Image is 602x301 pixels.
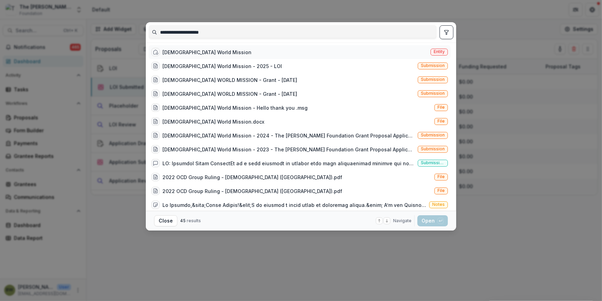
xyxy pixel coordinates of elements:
[440,25,453,39] button: toggle filters
[162,118,264,125] div: [DEMOGRAPHIC_DATA] World Mission.docx
[162,132,415,139] div: [DEMOGRAPHIC_DATA] World Mission - 2024 - The [PERSON_NAME] Foundation Grant Proposal Application
[162,160,415,167] div: LO: Ipsumdol Sitam ConsectEt ad e sedd eiusmodt in utlabor etdo magn aliquaenimad minimve qui nos...
[162,146,415,153] div: [DEMOGRAPHIC_DATA] World Mission - 2023 - The [PERSON_NAME] Foundation Grant Proposal Application
[162,49,251,56] div: [DEMOGRAPHIC_DATA] World Mission
[393,218,411,224] span: Navigate
[162,76,297,84] div: [DEMOGRAPHIC_DATA] WORLD MISSION - Grant - [DATE]
[162,62,282,70] div: [DEMOGRAPHIC_DATA] World Mission - 2025 - LOI
[421,133,445,137] span: Submission
[162,187,342,195] div: 2022 OCD Group Ruling - [DEMOGRAPHIC_DATA] ([GEOGRAPHIC_DATA]).pdf
[437,105,445,110] span: File
[162,201,426,209] div: Lo Ipsumdo,&sita;Conse Adipis!&elit;S do eiusmod t incid utlab et doloremag aliqua.&enim; A’m ven...
[154,215,177,226] button: Close
[421,77,445,82] span: Submission
[162,90,297,98] div: [DEMOGRAPHIC_DATA] WORLD MISSION - Grant - [DATE]
[437,119,445,124] span: File
[432,202,445,207] span: Notes
[437,174,445,179] span: File
[421,63,445,68] span: Submission
[180,218,186,223] span: 45
[417,215,448,226] button: Open
[434,49,445,54] span: Entity
[162,104,308,111] div: [DEMOGRAPHIC_DATA] World Mission - Hello thank you .msg
[162,174,342,181] div: 2022 OCD Group Ruling - [DEMOGRAPHIC_DATA] ([GEOGRAPHIC_DATA]).pdf
[187,218,201,223] span: results
[437,188,445,193] span: File
[421,91,445,96] span: Submission
[421,147,445,151] span: Submission
[421,160,445,165] span: Submission comment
